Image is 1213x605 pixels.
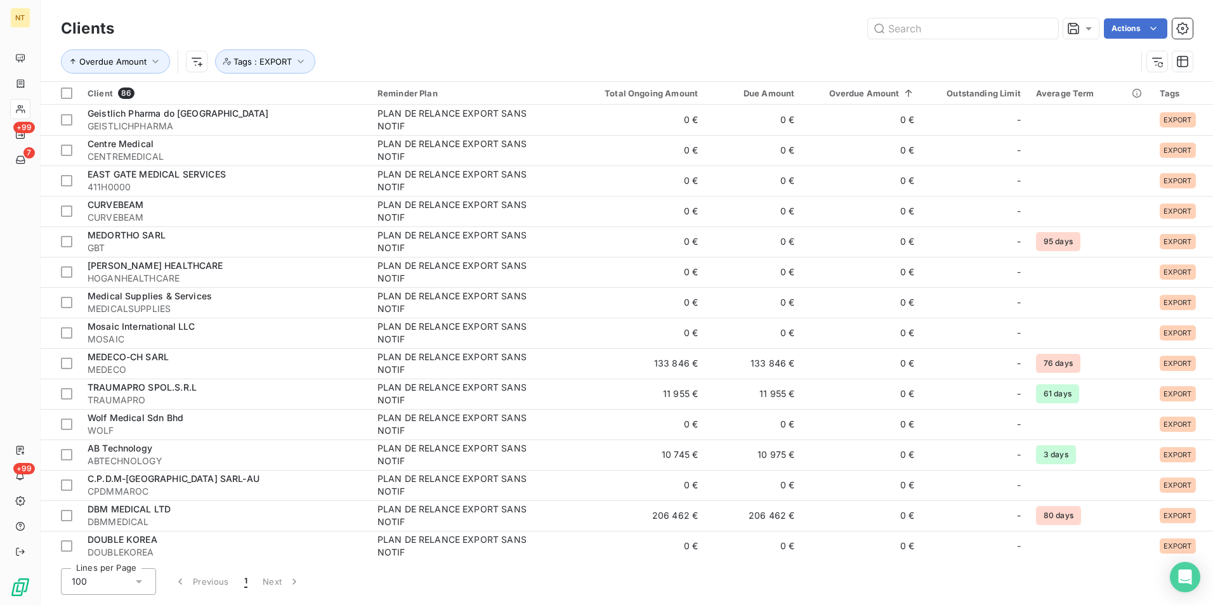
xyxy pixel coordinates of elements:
div: PLAN DE RELANCE EXPORT SANS NOTIF [377,229,536,254]
span: MOSAIC [88,333,362,346]
div: Tags [1160,88,1205,98]
span: EXPORT [1164,238,1192,245]
span: Mosaic International LLC [88,321,195,332]
td: 133 846 € [705,348,802,379]
button: Previous [166,568,237,595]
span: CURVEBEAM [88,211,362,224]
div: PLAN DE RELANCE EXPORT SANS NOTIF [377,442,536,467]
td: 0 € [705,196,802,226]
span: Centre Medical [88,138,154,149]
span: TRAUMAPRO [88,394,362,407]
td: 0 € [802,226,922,257]
td: 0 € [577,531,705,561]
span: Client [88,88,113,98]
td: 0 € [705,409,802,439]
td: 0 € [802,439,922,470]
img: Logo LeanPay [10,577,30,597]
span: CENTREMEDICAL [88,150,362,163]
td: 10 975 € [705,439,802,470]
span: Medical Supplies & Services [88,290,212,301]
div: Due Amount [713,88,794,98]
span: EXPORT [1164,542,1192,550]
div: PLAN DE RELANCE EXPORT SANS NOTIF [377,198,536,224]
span: - [1017,266,1021,278]
span: - [1017,387,1021,400]
div: Open Intercom Messenger [1170,562,1200,592]
td: 0 € [802,379,922,409]
span: Geistlich Pharma do [GEOGRAPHIC_DATA] [88,108,269,119]
td: 0 € [802,287,922,318]
span: DBM MEDICAL LTD [88,504,171,514]
td: 0 € [577,470,705,500]
span: EXPORT [1164,299,1192,306]
td: 0 € [705,470,802,500]
td: 11 955 € [577,379,705,409]
button: Overdue Amount [61,49,170,74]
span: 86 [118,88,134,99]
span: [PERSON_NAME] HEALTHCARE [88,260,223,271]
span: 95 days [1036,232,1080,251]
span: 61 days [1036,384,1079,403]
span: C.P.D.M-[GEOGRAPHIC_DATA] SARL-AU [88,473,259,484]
td: 0 € [577,257,705,287]
div: Overdue Amount [810,88,914,98]
div: PLAN DE RELANCE EXPORT SANS NOTIF [377,533,536,559]
td: 0 € [705,318,802,348]
div: PLAN DE RELANCE EXPORT SANS NOTIF [377,168,536,193]
span: 411H0000 [88,181,362,193]
span: - [1017,205,1021,218]
span: EXPORT [1164,146,1192,154]
td: 0 € [802,470,922,500]
span: MEDORTHO SARL [88,230,166,240]
span: - [1017,448,1021,461]
span: WOLF [88,424,362,437]
span: MEDICALSUPPLIES [88,302,362,315]
span: GEISTLICHPHARMA [88,120,362,133]
td: 0 € [802,135,922,166]
span: TRAUMAPRO SPOL.S.R.L [88,382,197,393]
td: 206 462 € [705,500,802,531]
span: EXPORT [1164,207,1192,215]
span: Tags : EXPORT [233,56,292,67]
span: 100 [72,575,87,588]
div: PLAN DE RELANCE EXPORT SANS NOTIF [377,503,536,528]
div: Outstanding Limit [930,88,1021,98]
span: - [1017,479,1021,491]
td: 0 € [577,287,705,318]
span: EXPORT [1164,420,1192,428]
button: Tags : EXPORT [215,49,315,74]
td: 0 € [802,500,922,531]
div: Reminder Plan [377,88,569,98]
span: EXPORT [1164,268,1192,276]
span: - [1017,509,1021,522]
span: EXPORT [1164,512,1192,519]
span: 3 days [1036,445,1076,464]
span: ABTECHNOLOGY [88,455,362,467]
span: DOUBLE KOREA [88,534,157,545]
button: Actions [1104,18,1167,39]
td: 0 € [705,226,802,257]
td: 0 € [705,531,802,561]
div: PLAN DE RELANCE EXPORT SANS NOTIF [377,290,536,315]
span: EAST GATE MEDICAL SERVICES [88,169,226,179]
div: PLAN DE RELANCE EXPORT SANS NOTIF [377,412,536,437]
td: 0 € [802,531,922,561]
span: - [1017,540,1021,552]
span: CURVEBEAM [88,199,143,210]
span: - [1017,418,1021,431]
td: 0 € [705,257,802,287]
td: 0 € [577,105,705,135]
input: Search [868,18,1058,39]
td: 11 955 € [705,379,802,409]
span: EXPORT [1164,451,1192,459]
span: - [1017,327,1021,339]
button: 1 [237,568,255,595]
td: 0 € [802,166,922,196]
div: PLAN DE RELANCE EXPORT SANS NOTIF [377,138,536,163]
td: 0 € [802,318,922,348]
td: 10 745 € [577,439,705,470]
td: 0 € [705,135,802,166]
span: 1 [244,575,247,588]
span: GBT [88,242,362,254]
span: EXPORT [1164,116,1192,124]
